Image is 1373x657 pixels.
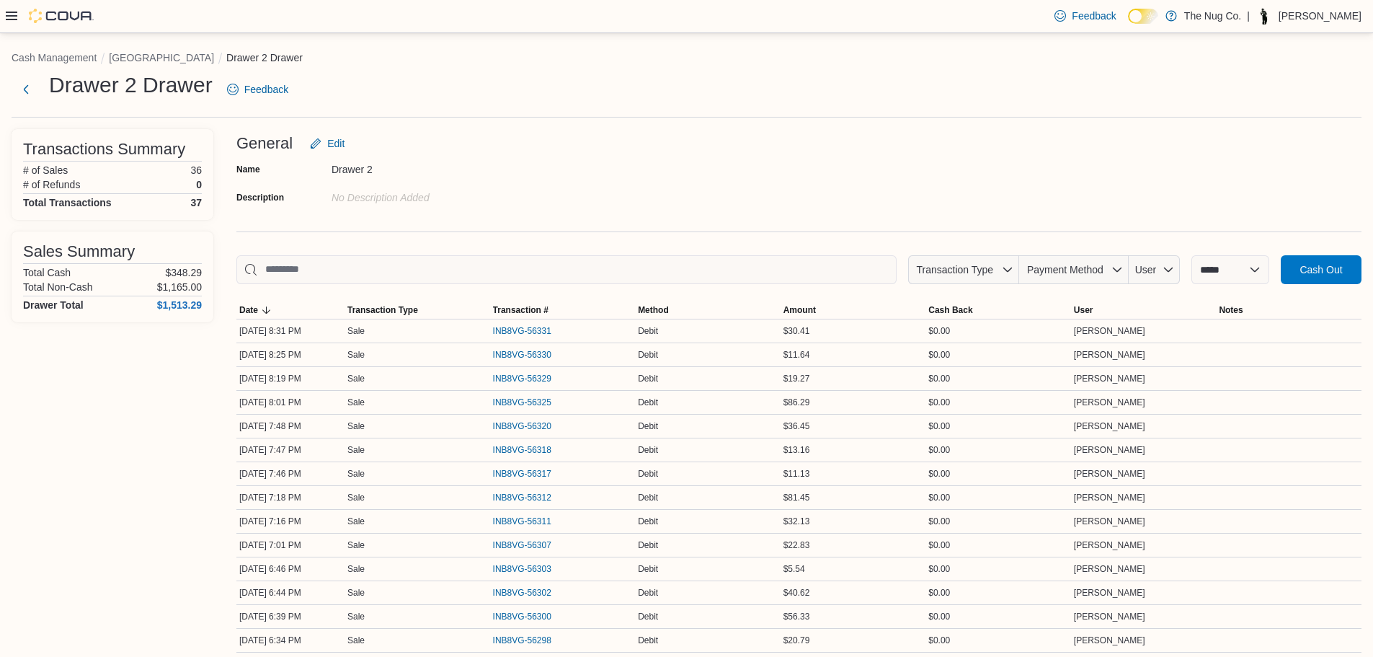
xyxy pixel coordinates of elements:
[493,635,551,646] span: INB8VG-56298
[925,465,1071,482] div: $0.00
[1074,373,1145,384] span: [PERSON_NAME]
[1074,539,1145,551] span: [PERSON_NAME]
[638,325,658,337] span: Debit
[236,164,260,175] label: Name
[1074,563,1145,575] span: [PERSON_NAME]
[781,301,926,319] button: Amount
[925,584,1071,601] div: $0.00
[157,299,202,311] h4: $1,513.29
[493,468,551,480] span: INB8VG-56317
[29,9,94,23] img: Cova
[1074,325,1145,337] span: [PERSON_NAME]
[347,635,365,646] p: Sale
[493,397,551,408] span: INB8VG-56325
[347,563,365,575] p: Sale
[493,492,551,503] span: INB8VG-56312
[236,255,897,284] input: This is a search bar. As you type, the results lower in the page will automatically filter.
[236,584,345,601] div: [DATE] 6:44 PM
[783,397,810,408] span: $86.29
[925,301,1071,319] button: Cash Back
[1019,255,1129,284] button: Payment Method
[493,632,566,649] button: INB8VG-56298
[236,608,345,625] div: [DATE] 6:39 PM
[244,82,288,97] span: Feedback
[638,516,658,527] span: Debit
[1072,9,1116,23] span: Feedback
[190,197,202,208] h4: 37
[1074,635,1145,646] span: [PERSON_NAME]
[638,539,658,551] span: Debit
[493,394,566,411] button: INB8VG-56325
[925,489,1071,506] div: $0.00
[236,370,345,387] div: [DATE] 8:19 PM
[783,444,810,456] span: $13.16
[493,587,551,599] span: INB8VG-56302
[493,489,566,506] button: INB8VG-56312
[493,322,566,340] button: INB8VG-56331
[925,441,1071,459] div: $0.00
[347,492,365,503] p: Sale
[1074,304,1093,316] span: User
[493,560,566,578] button: INB8VG-56303
[347,516,365,527] p: Sale
[635,301,781,319] button: Method
[157,281,202,293] p: $1,165.00
[925,632,1071,649] div: $0.00
[916,264,993,275] span: Transaction Type
[783,611,810,622] span: $56.33
[236,301,345,319] button: Date
[239,304,258,316] span: Date
[490,301,636,319] button: Transaction #
[493,304,548,316] span: Transaction #
[1128,9,1158,24] input: Dark Mode
[925,513,1071,530] div: $0.00
[493,418,566,435] button: INB8VG-56320
[236,560,345,578] div: [DATE] 6:46 PM
[493,420,551,432] span: INB8VG-56320
[638,420,658,432] span: Debit
[23,141,185,158] h3: Transactions Summary
[1074,587,1145,599] span: [PERSON_NAME]
[638,304,669,316] span: Method
[638,373,658,384] span: Debit
[925,370,1071,387] div: $0.00
[638,611,658,622] span: Debit
[783,420,810,432] span: $36.45
[23,179,80,190] h6: # of Refunds
[236,632,345,649] div: [DATE] 6:34 PM
[332,158,525,175] div: Drawer 2
[347,397,365,408] p: Sale
[1299,263,1342,277] span: Cash Out
[925,346,1071,363] div: $0.00
[783,635,810,646] span: $20.79
[908,255,1019,284] button: Transaction Type
[638,397,658,408] span: Debit
[1279,7,1361,25] p: [PERSON_NAME]
[638,635,658,646] span: Debit
[783,325,810,337] span: $30.41
[493,325,551,337] span: INB8VG-56331
[493,349,551,361] span: INB8VG-56330
[493,373,551,384] span: INB8VG-56329
[493,608,566,625] button: INB8VG-56300
[493,611,551,622] span: INB8VG-56300
[1074,397,1145,408] span: [PERSON_NAME]
[23,267,71,278] h6: Total Cash
[783,304,816,316] span: Amount
[23,243,135,260] h3: Sales Summary
[304,129,350,158] button: Edit
[347,611,365,622] p: Sale
[783,349,810,361] span: $11.64
[493,516,551,527] span: INB8VG-56311
[347,304,418,316] span: Transaction Type
[783,539,810,551] span: $22.83
[109,52,214,63] button: [GEOGRAPHIC_DATA]
[345,301,490,319] button: Transaction Type
[347,373,365,384] p: Sale
[347,325,365,337] p: Sale
[23,197,112,208] h4: Total Transactions
[1184,7,1241,25] p: The Nug Co.
[783,516,810,527] span: $32.13
[638,444,658,456] span: Debit
[925,394,1071,411] div: $0.00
